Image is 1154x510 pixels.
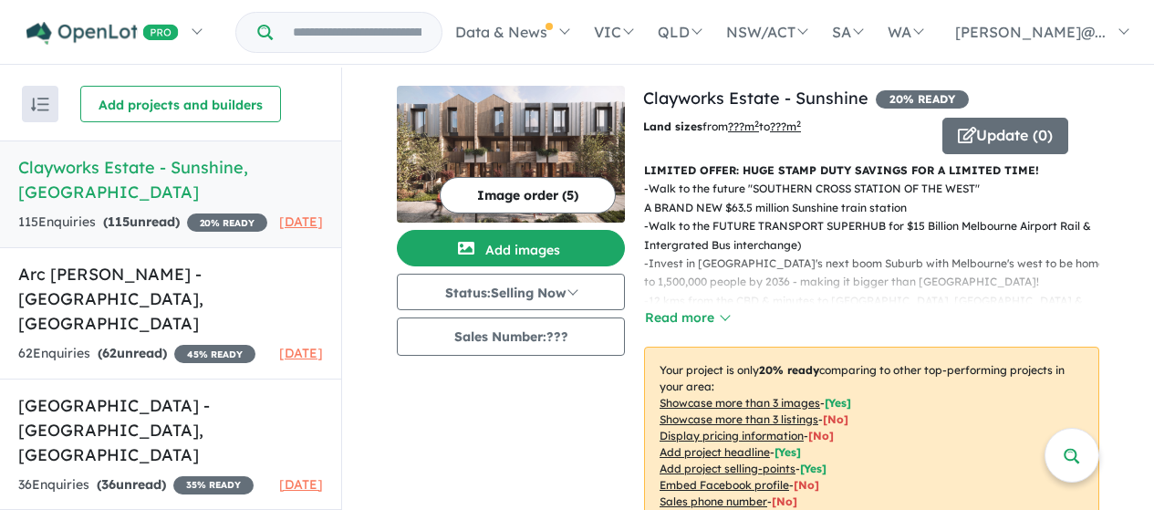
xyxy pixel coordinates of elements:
p: - Walk to the FUTURE TRANSPORT SUPERHUB for $15 Billion Melbourne Airport Rail & Intergrated Bus ... [644,217,1114,255]
strong: ( unread) [103,213,180,230]
span: 20 % READY [187,213,267,232]
h5: Clayworks Estate - Sunshine , [GEOGRAPHIC_DATA] [18,155,323,204]
span: [ Yes ] [800,462,827,475]
b: 20 % ready [759,363,819,377]
span: [ Yes ] [825,396,851,410]
div: 62 Enquir ies [18,343,255,365]
span: to [759,120,801,133]
span: 45 % READY [174,345,255,363]
button: Status:Selling Now [397,274,625,310]
span: [ No ] [808,429,834,442]
span: 115 [108,213,130,230]
img: Openlot PRO Logo White [26,22,179,45]
span: 62 [102,345,117,361]
p: - Walk to the future "SOUTHERN CROSS STATION OF THE WEST" A BRAND NEW $63.5 million Sunshine trai... [644,180,1114,217]
sup: 2 [754,119,759,129]
b: Land sizes [643,120,702,133]
u: Sales phone number [660,494,767,508]
p: LIMITED OFFER: HUGE STAMP DUTY SAVINGS FOR A LIMITED TIME! [644,161,1099,180]
button: Add projects and builders [80,86,281,122]
div: 115 Enquir ies [18,212,267,234]
span: 36 [101,476,116,493]
button: Image order (5) [440,177,616,213]
h5: Arc [PERSON_NAME] - [GEOGRAPHIC_DATA] , [GEOGRAPHIC_DATA] [18,262,323,336]
span: [ No ] [794,478,819,492]
input: Try estate name, suburb, builder or developer [276,13,438,52]
u: Add project headline [660,445,770,459]
button: Add images [397,230,625,266]
button: Read more [644,307,730,328]
u: Showcase more than 3 listings [660,412,818,426]
img: sort.svg [31,98,49,111]
u: ??? m [728,120,759,133]
img: Clayworks Estate - Sunshine [397,86,625,223]
div: 36 Enquir ies [18,474,254,496]
u: Add project selling-points [660,462,795,475]
span: 20 % READY [876,90,969,109]
p: - 12 kms from the CBD & minutes to [GEOGRAPHIC_DATA], [GEOGRAPHIC_DATA] & [GEOGRAPHIC_DATA] [644,292,1114,329]
h5: [GEOGRAPHIC_DATA] - [GEOGRAPHIC_DATA] , [GEOGRAPHIC_DATA] [18,393,323,467]
span: [DATE] [279,345,323,361]
span: [ Yes ] [775,445,801,459]
span: [ No ] [823,412,848,426]
u: Embed Facebook profile [660,478,789,492]
span: 35 % READY [173,476,254,494]
span: [DATE] [279,476,323,493]
button: Update (0) [942,118,1068,154]
u: Display pricing information [660,429,804,442]
span: [DATE] [279,213,323,230]
strong: ( unread) [98,345,167,361]
p: - Invest in [GEOGRAPHIC_DATA]'s next boom Suburb with Melbourne's west to be home to 1,500,000 pe... [644,255,1114,292]
span: [ No ] [772,494,797,508]
span: [PERSON_NAME]@... [955,23,1106,41]
sup: 2 [796,119,801,129]
u: ???m [770,120,801,133]
u: Showcase more than 3 images [660,396,820,410]
p: from [643,118,929,136]
strong: ( unread) [97,476,166,493]
button: Sales Number:??? [397,317,625,356]
a: Clayworks Estate - Sunshine [643,88,868,109]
